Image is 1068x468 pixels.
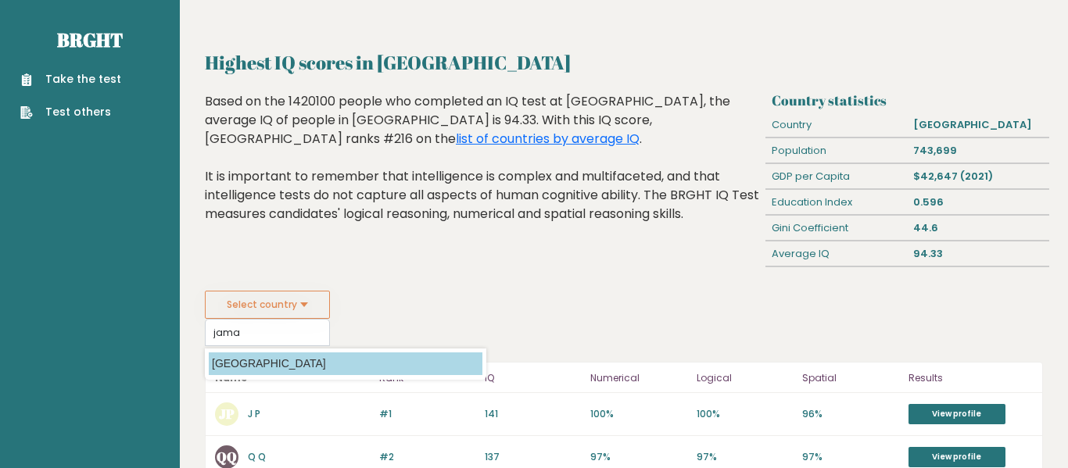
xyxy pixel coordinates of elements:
[205,291,330,319] button: Select country
[590,369,686,388] p: Numerical
[217,448,237,466] text: QQ
[485,450,581,464] p: 137
[209,352,482,375] option: [GEOGRAPHIC_DATA]
[802,407,898,421] p: 96%
[485,369,581,388] p: IQ
[697,450,793,464] p: 97%
[765,241,907,266] div: Average IQ
[697,407,793,421] p: 100%
[907,190,1048,215] div: 0.596
[909,447,1005,467] a: View profile
[907,241,1048,266] div: 94.33
[205,319,330,346] input: Select your country
[20,104,121,120] a: Test others
[907,113,1048,138] div: [GEOGRAPHIC_DATA]
[909,404,1005,424] a: View profile
[765,138,907,163] div: Population
[57,27,123,52] a: Brght
[379,407,475,421] p: #1
[248,450,266,463] a: Q Q
[590,407,686,421] p: 100%
[765,216,907,241] div: Gini Coefficient
[802,450,898,464] p: 97%
[205,48,1043,77] h2: Highest IQ scores in [GEOGRAPHIC_DATA]
[456,130,640,148] a: list of countries by average IQ
[772,92,1043,109] h3: Country statistics
[20,71,121,88] a: Take the test
[590,450,686,464] p: 97%
[765,113,907,138] div: Country
[765,164,907,189] div: GDP per Capita
[907,164,1048,189] div: $42,647 (2021)
[205,92,760,247] div: Based on the 1420100 people who completed an IQ test at [GEOGRAPHIC_DATA], the average IQ of peop...
[907,216,1048,241] div: 44.6
[219,405,235,423] text: JP
[802,369,898,388] p: Spatial
[697,369,793,388] p: Logical
[485,407,581,421] p: 141
[907,138,1048,163] div: 743,699
[765,190,907,215] div: Education Index
[909,369,1033,388] p: Results
[379,450,475,464] p: #2
[248,407,260,420] a: J P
